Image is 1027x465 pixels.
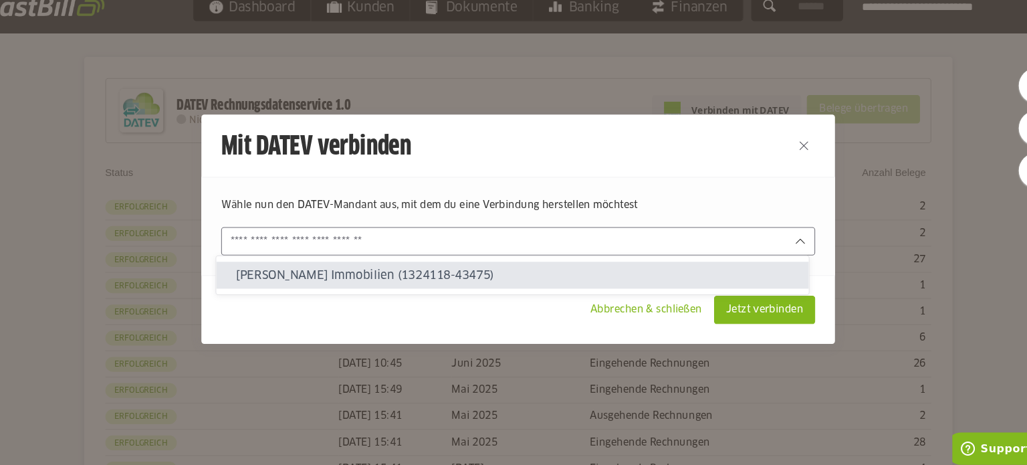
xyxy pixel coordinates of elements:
span: 6 [1002,165,1016,178]
iframe: Öffnet ein Widget, in dem Sie weitere Informationen finden [924,425,1014,458]
sl-button: Abbrechen & schließen [570,296,699,322]
p: Wähle nun den DATEV-Mandant aus, mit dem du eine Verbindung herstellen möchtest [233,203,794,217]
sl-button: Jetzt verbinden [699,296,794,322]
sl-option: [PERSON_NAME] Immobilien (1324118-43475) [228,264,788,289]
a: 6 [987,161,1020,194]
